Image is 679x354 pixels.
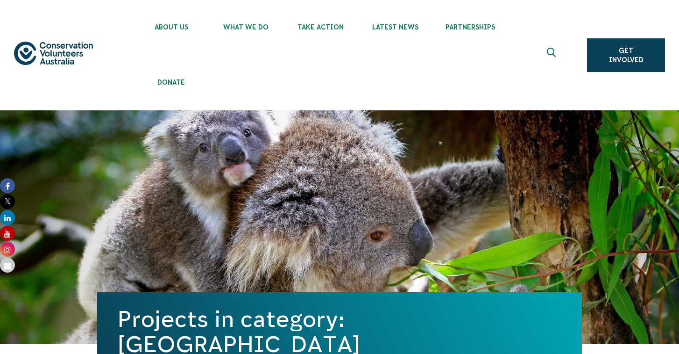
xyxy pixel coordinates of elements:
[358,23,433,31] span: Latest News
[283,23,358,31] span: Take Action
[209,23,283,31] span: What We Do
[541,44,564,66] button: Expand search box Close search box
[14,42,93,65] img: logo.svg
[134,23,209,31] span: About Us
[134,79,209,86] span: Donate
[587,38,665,72] a: Get Involved
[433,23,508,31] span: Partnerships
[547,48,559,63] span: Expand search box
